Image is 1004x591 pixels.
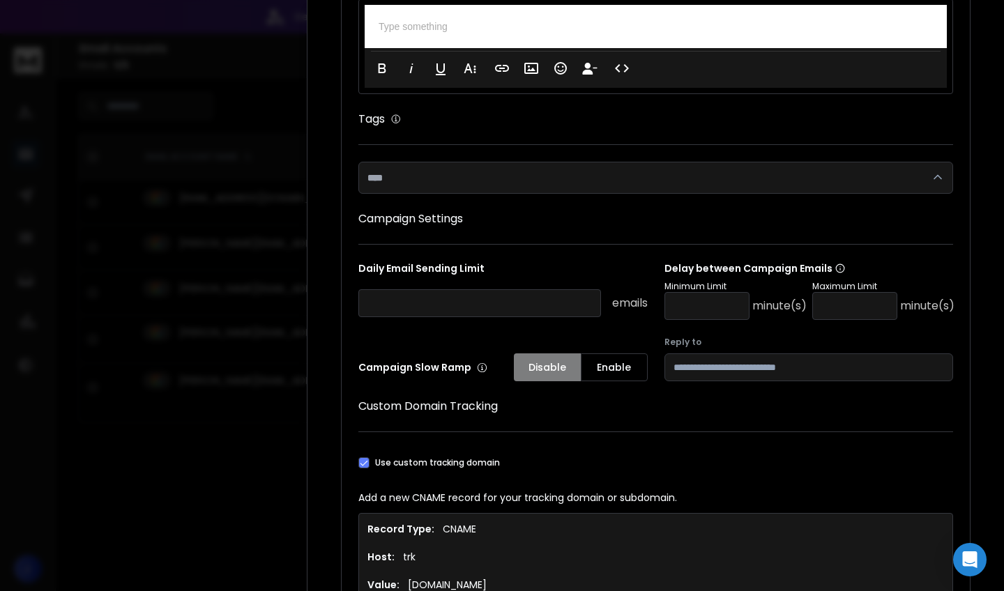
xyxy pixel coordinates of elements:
p: Minimum Limit [664,281,807,292]
p: Delay between Campaign Emails [664,261,954,275]
label: Use custom tracking domain [375,457,500,468]
button: Code View [609,54,635,82]
p: Maximum Limit [812,281,954,292]
p: minute(s) [752,298,807,314]
button: Insert Image (⌘P) [518,54,545,82]
p: Daily Email Sending Limit [358,261,648,281]
h1: Tags [358,111,385,128]
button: Italic (⌘I) [398,54,425,82]
button: Insert Link (⌘K) [489,54,515,82]
h1: Host: [367,550,395,564]
button: Insert Unsubscribe Link [577,54,603,82]
p: trk [403,550,416,564]
label: Reply to [664,337,954,348]
button: Underline (⌘U) [427,54,454,82]
p: CNAME [443,522,476,536]
h1: Record Type: [367,522,434,536]
h1: Campaign Settings [358,210,953,227]
p: Campaign Slow Ramp [358,360,487,374]
button: Bold (⌘B) [369,54,395,82]
div: Open Intercom Messenger [953,543,987,576]
p: minute(s) [900,298,954,314]
h1: Custom Domain Tracking [358,398,953,415]
p: Add a new CNAME record for your tracking domain or subdomain. [358,491,953,505]
button: Enable [581,353,648,381]
button: Disable [514,353,581,381]
button: More Text [457,54,483,82]
p: emails [612,295,648,312]
button: Emoticons [547,54,574,82]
